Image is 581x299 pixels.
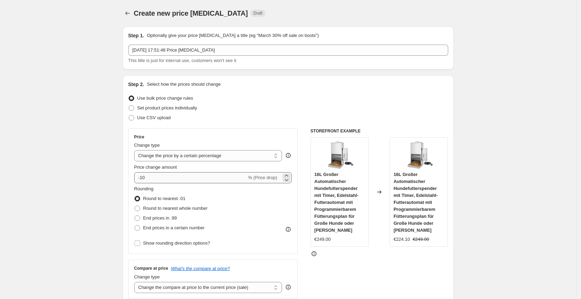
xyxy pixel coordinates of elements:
[311,128,448,134] h6: STOREFRONT EXAMPLE
[143,196,185,201] span: Round to nearest .01
[393,236,410,243] div: €224.10
[253,10,262,16] span: Draft
[134,172,247,183] input: -15
[405,141,433,169] img: 619_d5IuRGL_80x.jpg
[143,215,177,221] span: End prices in .99
[134,164,177,170] span: Price change amount
[123,8,132,18] button: Price change jobs
[147,32,319,39] p: Optionally give your price [MEDICAL_DATA] a title (eg "March 30% off sale on boots")
[137,95,193,101] span: Use bulk price change rules
[128,32,144,39] h2: Step 1.
[314,172,359,233] span: 16L Großer Automatischer Hundefutterspender mit Timer, Edelstahl-Futterautomat mit Programmierbar...
[137,115,171,120] span: Use CSV upload
[326,141,353,169] img: 619_d5IuRGL_80x.jpg
[314,236,331,243] div: €249.00
[285,284,292,291] div: help
[143,240,210,246] span: Show rounding direction options?
[134,143,160,148] span: Change type
[248,175,277,180] span: % (Price drop)
[285,152,292,159] div: help
[143,206,208,211] span: Round to nearest whole number
[128,58,236,63] span: This title is just for internal use, customers won't see it
[143,225,205,230] span: End prices in a certain number
[171,266,230,271] button: What's the compare at price?
[128,45,448,56] input: 30% off holiday sale
[137,105,197,110] span: Set product prices individually
[128,81,144,88] h2: Step 2.
[134,274,160,279] span: Change type
[134,186,154,191] span: Rounding
[393,172,438,233] span: 16L Großer Automatischer Hundefutterspender mit Timer, Edelstahl-Futterautomat mit Programmierbar...
[134,9,248,17] span: Create new price [MEDICAL_DATA]
[134,134,144,140] h3: Price
[147,81,221,88] p: Select how the prices should change
[413,236,429,243] strike: €249.00
[134,266,168,271] h3: Compare at price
